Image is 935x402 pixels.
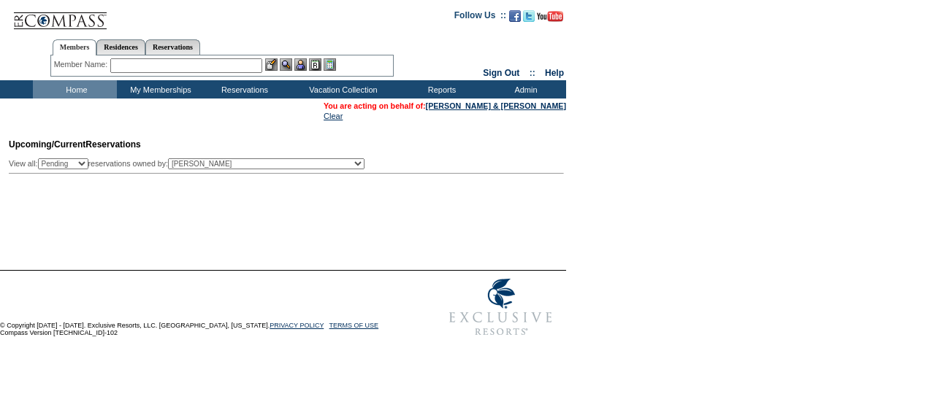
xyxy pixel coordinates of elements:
td: Reservations [201,80,285,98]
a: Clear [324,112,343,120]
img: Impersonate [294,58,307,71]
td: Home [33,80,117,98]
a: Members [53,39,97,55]
a: [PERSON_NAME] & [PERSON_NAME] [426,101,566,110]
img: Subscribe to our YouTube Channel [537,11,563,22]
a: PRIVACY POLICY [270,322,324,329]
img: Exclusive Resorts [435,271,566,344]
td: Reports [398,80,482,98]
a: Sign Out [483,68,519,78]
img: Reservations [309,58,321,71]
img: View [280,58,292,71]
a: Residences [96,39,145,55]
span: You are acting on behalf of: [324,101,566,110]
a: Reservations [145,39,200,55]
img: Follow us on Twitter [523,10,535,22]
td: Follow Us :: [454,9,506,26]
a: Follow us on Twitter [523,15,535,23]
span: Reservations [9,139,141,150]
a: TERMS OF USE [329,322,379,329]
a: Help [545,68,564,78]
td: Admin [482,80,566,98]
img: b_calculator.gif [324,58,336,71]
a: Become our fan on Facebook [509,15,521,23]
div: Member Name: [54,58,110,71]
td: My Memberships [117,80,201,98]
a: Subscribe to our YouTube Channel [537,15,563,23]
img: Become our fan on Facebook [509,10,521,22]
img: b_edit.gif [265,58,278,71]
span: :: [530,68,535,78]
td: Vacation Collection [285,80,398,98]
span: Upcoming/Current [9,139,85,150]
div: View all: reservations owned by: [9,158,371,169]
